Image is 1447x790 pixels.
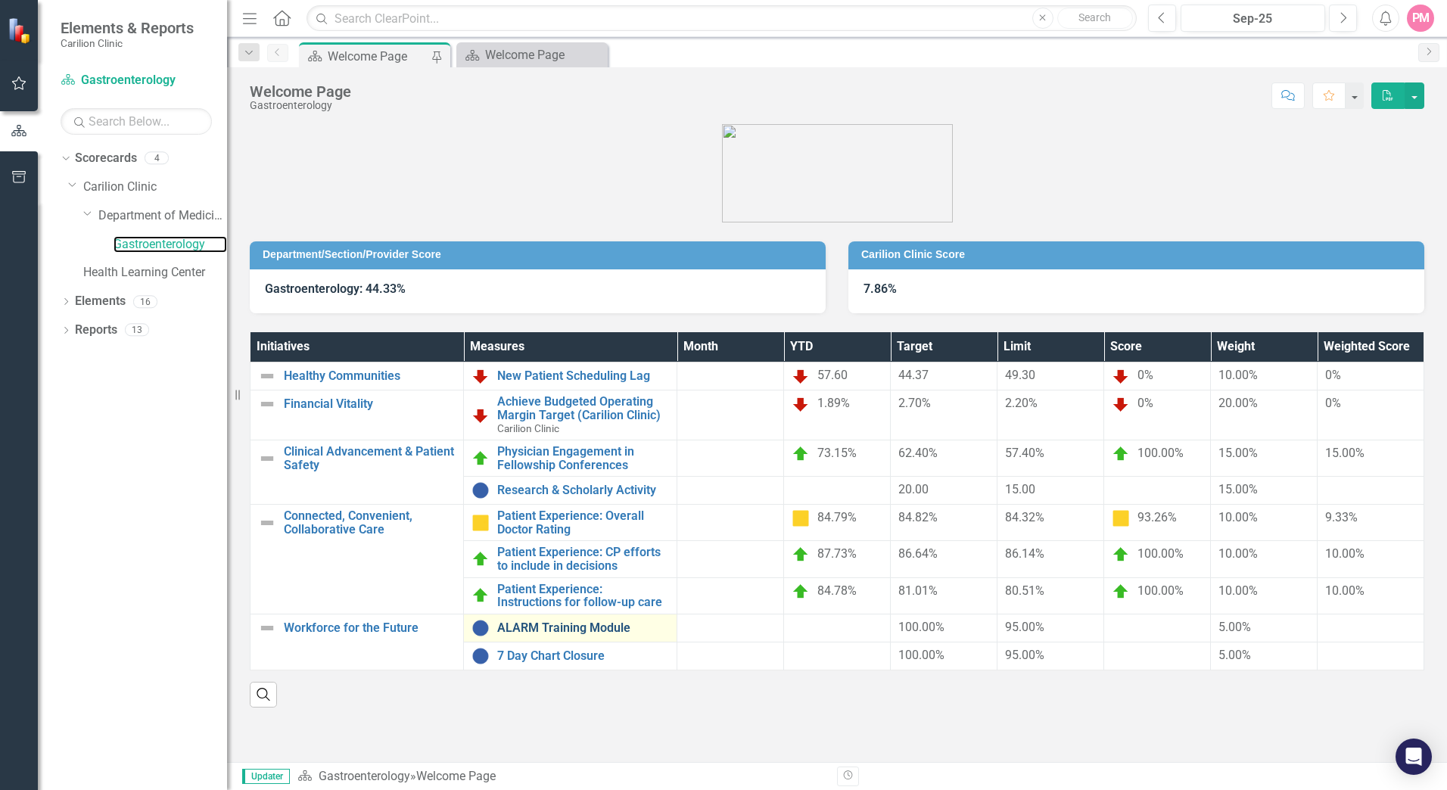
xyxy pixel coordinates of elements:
[817,368,848,382] span: 57.60
[497,649,669,663] a: 7 Day Chart Closure
[284,509,456,536] a: Connected, Convenient, Collaborative Care
[1137,396,1153,410] span: 0%
[1005,396,1038,410] span: 2.20%
[1218,396,1258,410] span: 20.00%
[817,547,857,561] span: 87.73%
[1005,510,1044,524] span: 84.32%
[1325,396,1341,410] span: 0%
[1218,648,1251,662] span: 5.00%
[251,505,464,614] td: Double-Click to Edit Right Click for Context Menu
[319,769,410,783] a: Gastroenterology
[258,367,276,385] img: Not Defined
[898,482,929,496] span: 20.00
[258,449,276,468] img: Not Defined
[61,19,194,37] span: Elements & Reports
[792,583,810,601] img: On Target
[1407,5,1434,32] button: PM
[250,100,351,111] div: Gastroenterology
[464,390,677,440] td: Double-Click to Edit Right Click for Context Menu
[307,5,1137,32] input: Search ClearPoint...
[284,369,456,383] a: Healthy Communities
[258,619,276,637] img: Not Defined
[497,369,669,383] a: New Patient Scheduling Lag
[471,481,490,499] img: No Information
[817,446,857,460] span: 73.15%
[898,446,938,460] span: 62.40%
[8,17,34,44] img: ClearPoint Strategy
[83,179,227,196] a: Carilion Clinic
[125,324,149,337] div: 13
[1325,583,1365,598] span: 10.00%
[83,264,227,281] a: Health Learning Center
[464,642,677,670] td: Double-Click to Edit Right Click for Context Menu
[75,293,126,310] a: Elements
[61,37,194,49] small: Carilion Clinic
[1112,445,1130,463] img: On Target
[464,577,677,614] td: Double-Click to Edit Right Click for Context Menu
[1218,583,1258,598] span: 10.00%
[251,614,464,670] td: Double-Click to Edit Right Click for Context Menu
[1137,446,1184,460] span: 100.00%
[1181,5,1325,32] button: Sep-25
[1005,620,1044,634] span: 95.00%
[1137,510,1177,524] span: 93.26%
[75,322,117,339] a: Reports
[251,440,464,505] td: Double-Click to Edit Right Click for Context Menu
[1325,446,1365,460] span: 15.00%
[898,583,938,598] span: 81.01%
[1112,395,1130,413] img: Below Plan
[898,620,944,634] span: 100.00%
[817,396,850,410] span: 1.89%
[1112,509,1130,527] img: Caution
[1112,367,1130,385] img: Below Plan
[485,45,604,64] div: Welcome Page
[471,647,490,665] img: No Information
[1005,368,1035,382] span: 49.30
[75,150,137,167] a: Scorecards
[898,546,938,561] span: 86.64%
[263,249,818,260] h3: Department/Section/Provider Score
[1005,583,1044,598] span: 80.51%
[133,295,157,308] div: 16
[1218,368,1258,382] span: 10.00%
[258,514,276,532] img: Not Defined
[497,422,559,434] span: Carilion Clinic
[145,152,169,165] div: 4
[1005,482,1035,496] span: 15.00
[61,108,212,135] input: Search Below...
[242,769,290,784] span: Updater
[464,505,677,541] td: Double-Click to Edit Right Click for Context Menu
[861,249,1417,260] h3: Carilion Clinic Score
[471,619,490,637] img: No Information
[464,362,677,390] td: Double-Click to Edit Right Click for Context Menu
[497,445,669,471] a: Physician Engagement in Fellowship Conferences
[1005,446,1044,460] span: 57.40%
[471,586,490,605] img: On Target
[471,367,490,385] img: Below Plan
[1137,583,1184,598] span: 100.00%
[1112,583,1130,601] img: On Target
[817,510,857,524] span: 84.79%
[284,445,456,471] a: Clinical Advancement & Patient Safety
[792,367,810,385] img: Below Plan
[471,449,490,468] img: On Target
[497,395,669,421] a: Achieve Budgeted Operating Margin Target (Carilion Clinic)
[898,510,938,524] span: 84.82%
[464,614,677,642] td: Double-Click to Edit Right Click for Context Menu
[328,47,428,66] div: Welcome Page
[297,768,826,785] div: »
[1218,620,1251,634] span: 5.00%
[1005,648,1044,662] span: 95.00%
[460,45,604,64] a: Welcome Page
[722,124,953,222] img: carilion%20clinic%20logo%202.0.png
[471,514,490,532] img: Caution
[1396,739,1432,775] div: Open Intercom Messenger
[1137,547,1184,561] span: 100.00%
[416,769,496,783] div: Welcome Page
[1325,510,1358,524] span: 9.33%
[251,362,464,390] td: Double-Click to Edit Right Click for Context Menu
[471,550,490,568] img: On Target
[1325,368,1341,382] span: 0%
[497,621,669,635] a: ALARM Training Module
